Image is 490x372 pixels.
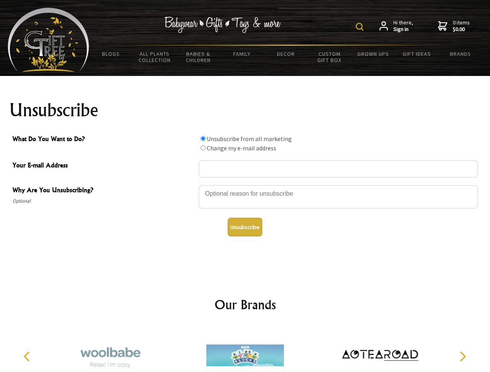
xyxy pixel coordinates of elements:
[351,46,395,62] a: Grown Ups
[19,348,36,365] button: Previous
[393,26,413,33] strong: Sign in
[164,17,281,33] img: Babywear - Gifts - Toys & more
[9,101,481,119] h1: Unsubscribe
[393,19,413,33] span: Hi there,
[133,46,177,68] a: All Plants Collection
[438,19,470,33] a: 0 items$0.00
[395,46,439,62] a: Gift Ideas
[16,295,475,314] h2: Our Brands
[308,46,351,68] a: Custom Gift Box
[199,160,478,177] input: Your E-mail Address
[220,46,264,62] a: Family
[177,46,220,68] a: Babies & Children
[12,160,195,172] span: Your E-mail Address
[453,26,470,33] strong: $0.00
[12,134,195,145] span: What Do You Want to Do?
[453,19,470,33] span: 0 items
[439,46,483,62] a: Brands
[89,46,133,62] a: BLOGS
[207,144,276,152] label: Change my e-mail address
[264,46,308,62] a: Decor
[356,23,364,31] img: product search
[201,145,206,150] input: What Do You Want to Do?
[12,185,195,196] span: Why Are You Unsubscribing?
[379,19,413,33] a: Hi there,Sign in
[454,348,471,365] button: Next
[228,218,262,236] button: Unsubscribe
[207,135,292,143] label: Unsubscribe from all marketing
[201,136,206,141] input: What Do You Want to Do?
[199,185,478,208] textarea: Why Are You Unsubscribing?
[8,8,89,72] img: Babyware - Gifts - Toys and more...
[12,196,195,206] span: Optional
